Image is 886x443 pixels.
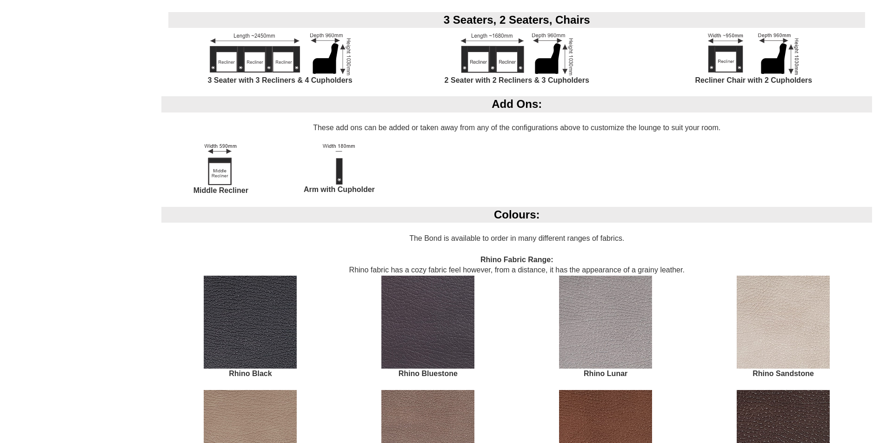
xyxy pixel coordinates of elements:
[559,276,652,369] img: Rhino Lunar
[737,276,830,369] img: Rhino Sandstone
[205,144,237,185] img: Middle Recliner
[708,33,799,75] img: Reclining Chair
[445,76,589,84] b: 2 Seater with 2 Recliners & 3 Cupholders
[161,96,872,112] div: Add Ons:
[695,76,813,84] b: Recliner Chair with 2 Cupholders
[204,276,297,369] img: Rhino Black
[304,185,375,193] b: Arm with Cupholder
[154,96,879,207] div: These add ons can be added or taken away from any of the configurations above to customize the lo...
[210,33,351,75] img: 3 Seater Reclining Theatre Lounge
[460,33,573,75] img: 2 Seater Reclining Theatre Lounge
[584,370,627,377] b: Rhino Lunar
[323,144,355,185] img: Console
[161,255,872,276] div: Rhino fabric has a cozy fabric feel however, from a distance, it has the appearance of a grainy l...
[399,370,458,377] b: Rhino Bluestone
[207,76,352,84] b: 3 Seater with 3 Recliners & 4 Cupholders
[229,370,272,377] b: Rhino Black
[381,276,474,369] img: Rhino Bluestone
[193,186,248,194] b: Middle Recliner
[480,256,553,264] b: Rhino Fabric Range:
[168,12,865,28] div: 3 Seaters, 2 Seaters, Chairs
[753,370,814,377] b: Rhino Sandstone
[161,207,872,223] div: Colours:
